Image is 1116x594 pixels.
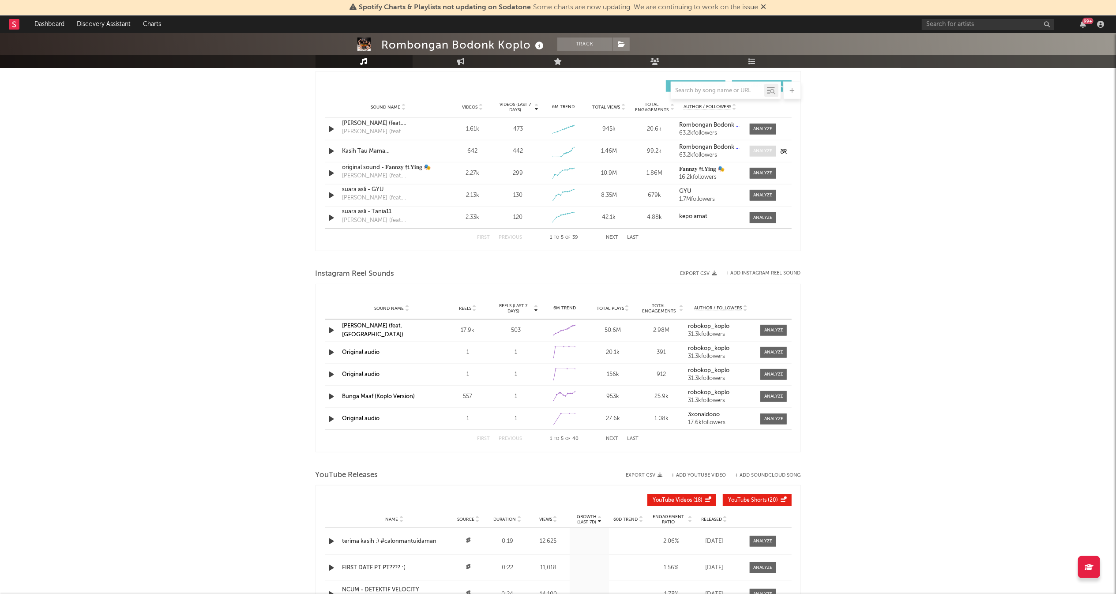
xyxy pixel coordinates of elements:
button: Official(1) [732,80,792,92]
span: Duration [493,517,516,522]
div: 27.6k [591,414,635,423]
div: 945k [588,125,629,134]
a: Kasih Tau Mama ([PERSON_NAME]) [342,147,435,156]
div: 1 [494,392,538,401]
a: 𝐅𝐚𝐧𝐧𝐳𝐲 𝖋𝖙.𝐘𝐢𝐧𝐠 🎭 [679,166,740,173]
div: 1 [446,348,490,357]
a: original sound - 𝐅𝐚𝐧𝐧𝐳𝐲 𝖋𝖙.𝐘𝐢𝐧𝐠 🎭 [342,163,435,172]
span: Reels [459,306,471,311]
div: 442 [513,147,523,156]
div: 1.46M [588,147,629,156]
div: suara asli - GYU [342,185,435,194]
span: Engagement Ratio [650,514,687,525]
a: Dashboard [28,15,71,33]
input: Search by song name or URL [671,87,764,94]
strong: robokop_koplo [688,390,729,395]
a: GYU [679,188,740,195]
button: YouTube Videos(18) [647,494,716,506]
div: [PERSON_NAME] (feat. [GEOGRAPHIC_DATA]) [342,216,435,225]
div: [PERSON_NAME] (feat. [GEOGRAPHIC_DATA]) [342,172,435,180]
span: of [565,437,571,441]
div: 2.33k [452,213,493,222]
div: 120 [513,213,522,222]
span: YouTube Shorts [729,498,767,503]
button: First [477,436,490,441]
span: Dismiss [761,4,767,11]
span: to [554,236,560,240]
button: Previous [499,235,522,240]
button: Previous [499,436,522,441]
div: 473 [513,125,523,134]
div: 4.88k [634,213,675,222]
div: 156k [591,370,635,379]
div: 17.6k followers [688,420,754,426]
a: Bunga Maaf (Koplo Version) [342,394,415,399]
div: [DATE] [697,564,732,572]
span: : Some charts are now updating. We are continuing to work on the issue [359,4,759,11]
div: [DATE] [697,537,732,546]
strong: Rombongan Bodonk Koplo & Ncumdeui [679,122,785,128]
div: + Add YouTube Video [663,473,726,478]
div: 42.1k [588,213,629,222]
div: 0:22 [490,564,525,572]
span: of [566,236,571,240]
strong: 𝐅𝐚𝐧𝐧𝐳𝐲 𝖋𝖙.𝐘𝐢𝐧𝐠 🎭 [679,166,725,172]
span: Views [539,517,552,522]
button: YouTube Shorts(20) [723,494,792,506]
div: 1.86M [634,169,675,178]
div: 1 [446,370,490,379]
div: 679k [634,191,675,200]
div: 20.6k [634,125,675,134]
div: 912 [639,370,684,379]
span: Source [457,517,474,522]
strong: robokop_koplo [688,346,729,351]
a: robokop_koplo [688,346,754,352]
div: Rombongan Bodonk Koplo [382,38,546,52]
span: YouTube Videos [653,498,692,503]
div: 20.1k [591,348,635,357]
div: 1 5 40 [540,434,589,444]
a: [PERSON_NAME] (feat. [GEOGRAPHIC_DATA]) [342,119,435,128]
span: Released [701,517,722,522]
div: 1 [446,414,490,423]
span: Total Engagements [634,102,669,113]
button: + Add SoundCloud Song [726,473,801,478]
a: 3xonaldooo [688,412,754,418]
button: Export CSV [626,473,663,478]
a: [PERSON_NAME] (feat. [GEOGRAPHIC_DATA]) [342,323,404,338]
button: Last [628,235,639,240]
div: terima kasih :) #calonmantuidaman [342,537,447,546]
a: robokop_koplo [688,390,754,396]
div: 10.9M [588,169,629,178]
div: 6M Trend [543,305,587,312]
span: Author / Followers [684,104,731,110]
button: Next [606,235,619,240]
a: Rombongan Bodonk Koplo [679,144,740,150]
button: First [477,235,490,240]
div: 11,018 [529,564,567,572]
div: 0:19 [490,537,525,546]
div: [PERSON_NAME] (feat. [GEOGRAPHIC_DATA]) [342,194,435,203]
a: suara asli - Tania11 [342,207,435,216]
span: YouTube Releases [316,470,378,481]
div: 1 [494,370,538,379]
div: 99 + [1082,18,1093,24]
span: Videos [462,105,478,110]
p: (Last 7d) [577,519,597,525]
a: robokop_koplo [688,323,754,330]
div: 1.7M followers [679,196,740,203]
a: FIRST DATE PT PT???? :( [342,564,447,572]
div: 6M Trend [543,104,584,110]
button: + Add SoundCloud Song [735,473,801,478]
span: Sound Name [374,306,404,311]
span: ( 20 ) [729,498,778,503]
div: 1 [494,348,538,357]
span: Sound Name [371,105,401,110]
div: 557 [446,392,490,401]
div: 8.35M [588,191,629,200]
div: 63.2k followers [679,130,740,136]
div: 17.9k [446,326,490,335]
